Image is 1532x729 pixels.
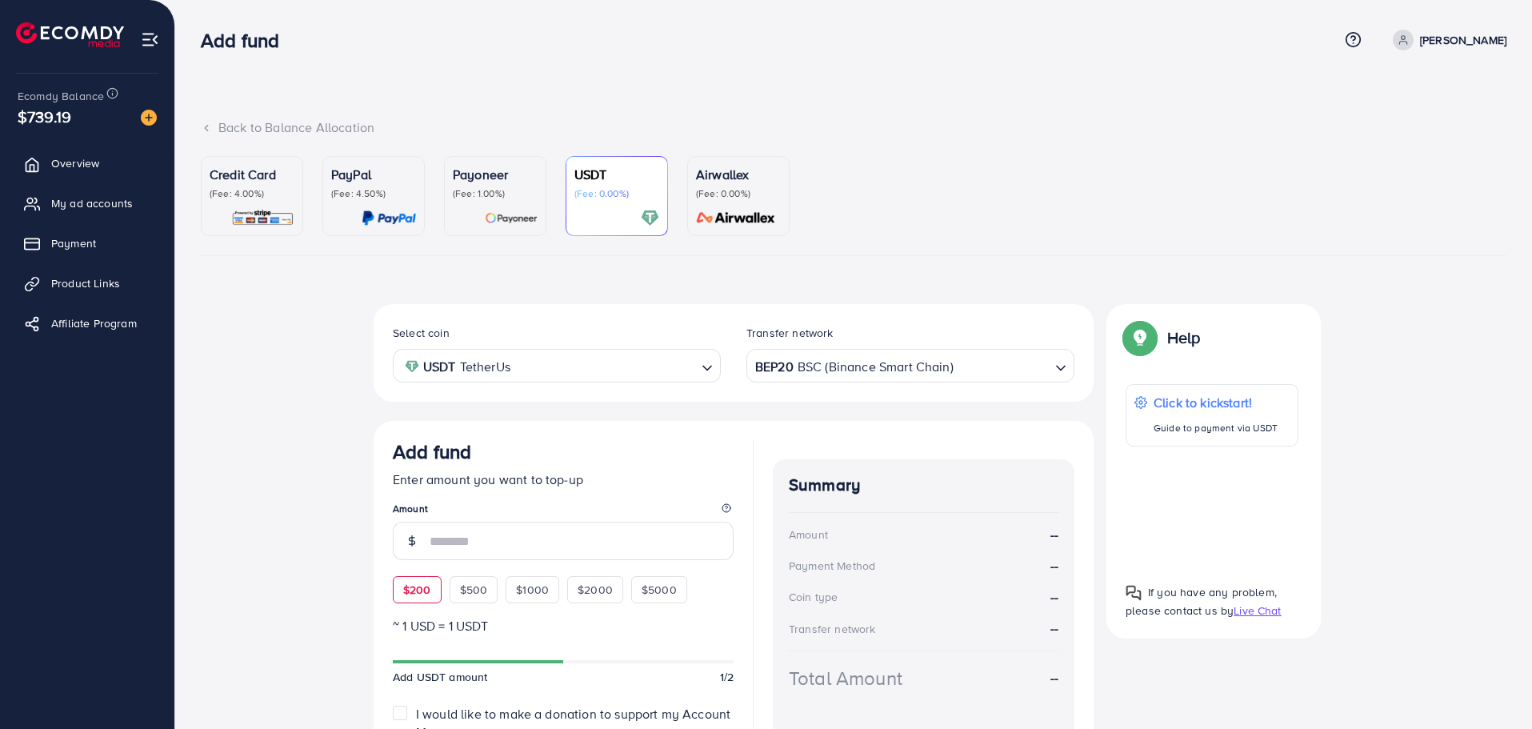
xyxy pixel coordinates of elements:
[485,209,538,227] img: card
[405,359,419,374] img: coin
[641,209,659,227] img: card
[955,354,1049,379] input: Search for option
[12,307,162,339] a: Affiliate Program
[789,664,902,692] div: Total Amount
[574,187,659,200] p: (Fee: 0.00%)
[789,475,1058,495] h4: Summary
[201,118,1506,137] div: Back to Balance Allocation
[1420,30,1506,50] p: [PERSON_NAME]
[1050,588,1058,607] strong: --
[574,165,659,184] p: USDT
[789,558,875,574] div: Payment Method
[1167,328,1201,347] p: Help
[210,165,294,184] p: Credit Card
[51,235,96,251] span: Payment
[746,325,834,341] label: Transfer network
[12,147,162,179] a: Overview
[1126,584,1277,619] span: If you have any problem, please contact us by
[720,669,734,685] span: 1/2
[460,355,510,379] span: TetherUs
[1050,619,1058,637] strong: --
[141,30,159,49] img: menu
[1126,585,1142,601] img: Popup guide
[789,589,838,605] div: Coin type
[453,165,538,184] p: Payoneer
[393,616,734,635] p: ~ 1 USD = 1 USDT
[331,187,416,200] p: (Fee: 4.50%)
[516,582,549,598] span: $1000
[696,187,781,200] p: (Fee: 0.00%)
[789,527,828,543] div: Amount
[18,105,71,128] span: $739.19
[393,325,450,341] label: Select coin
[51,275,120,291] span: Product Links
[403,582,431,598] span: $200
[231,209,294,227] img: card
[642,582,677,598] span: $5000
[578,582,613,598] span: $2000
[1050,669,1058,687] strong: --
[423,355,456,379] strong: USDT
[696,165,781,184] p: Airwallex
[141,110,157,126] img: image
[1154,393,1278,412] p: Click to kickstart!
[12,187,162,219] a: My ad accounts
[746,349,1074,382] div: Search for option
[51,315,137,331] span: Affiliate Program
[16,22,124,47] img: logo
[1050,526,1058,544] strong: --
[12,267,162,299] a: Product Links
[12,227,162,259] a: Payment
[210,187,294,200] p: (Fee: 4.00%)
[362,209,416,227] img: card
[1126,323,1154,352] img: Popup guide
[691,209,781,227] img: card
[798,355,954,379] span: BSC (Binance Smart Chain)
[393,502,734,522] legend: Amount
[393,349,721,382] div: Search for option
[1386,30,1506,50] a: [PERSON_NAME]
[331,165,416,184] p: PayPal
[1464,657,1520,717] iframe: Chat
[393,669,487,685] span: Add USDT amount
[51,155,99,171] span: Overview
[1234,603,1281,619] span: Live Chat
[460,582,488,598] span: $500
[1154,419,1278,438] p: Guide to payment via USDT
[453,187,538,200] p: (Fee: 1.00%)
[393,440,471,463] h3: Add fund
[515,354,695,379] input: Search for option
[393,470,734,489] p: Enter amount you want to top-up
[789,621,876,637] div: Transfer network
[18,88,104,104] span: Ecomdy Balance
[201,29,292,52] h3: Add fund
[1050,557,1058,575] strong: --
[755,355,794,379] strong: BEP20
[51,195,133,211] span: My ad accounts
